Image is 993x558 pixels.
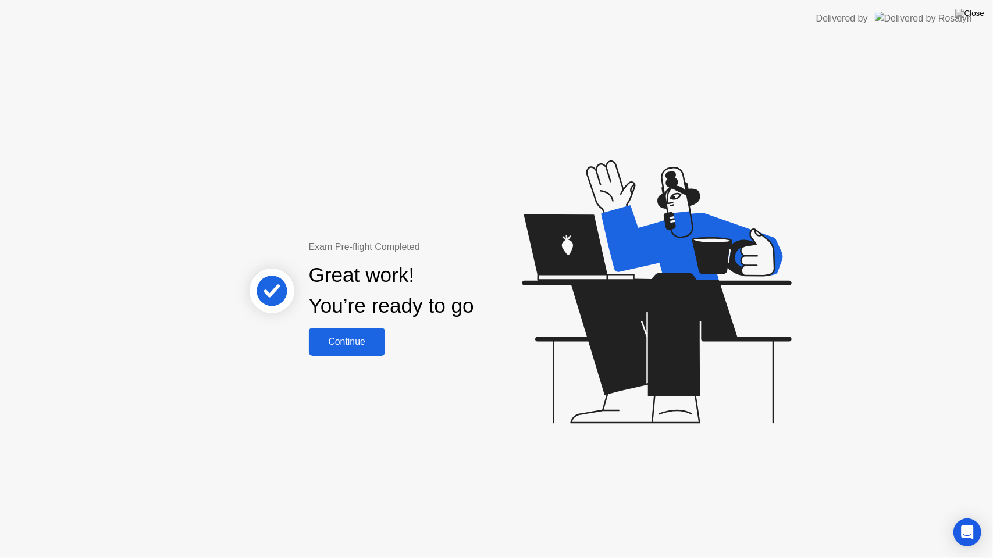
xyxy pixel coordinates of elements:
div: Delivered by [816,12,868,26]
div: Great work! You’re ready to go [309,260,474,321]
button: Continue [309,328,385,356]
div: Continue [312,337,382,347]
img: Close [955,9,984,18]
div: Exam Pre-flight Completed [309,240,549,254]
div: Open Intercom Messenger [953,518,981,546]
img: Delivered by Rosalyn [875,12,972,25]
